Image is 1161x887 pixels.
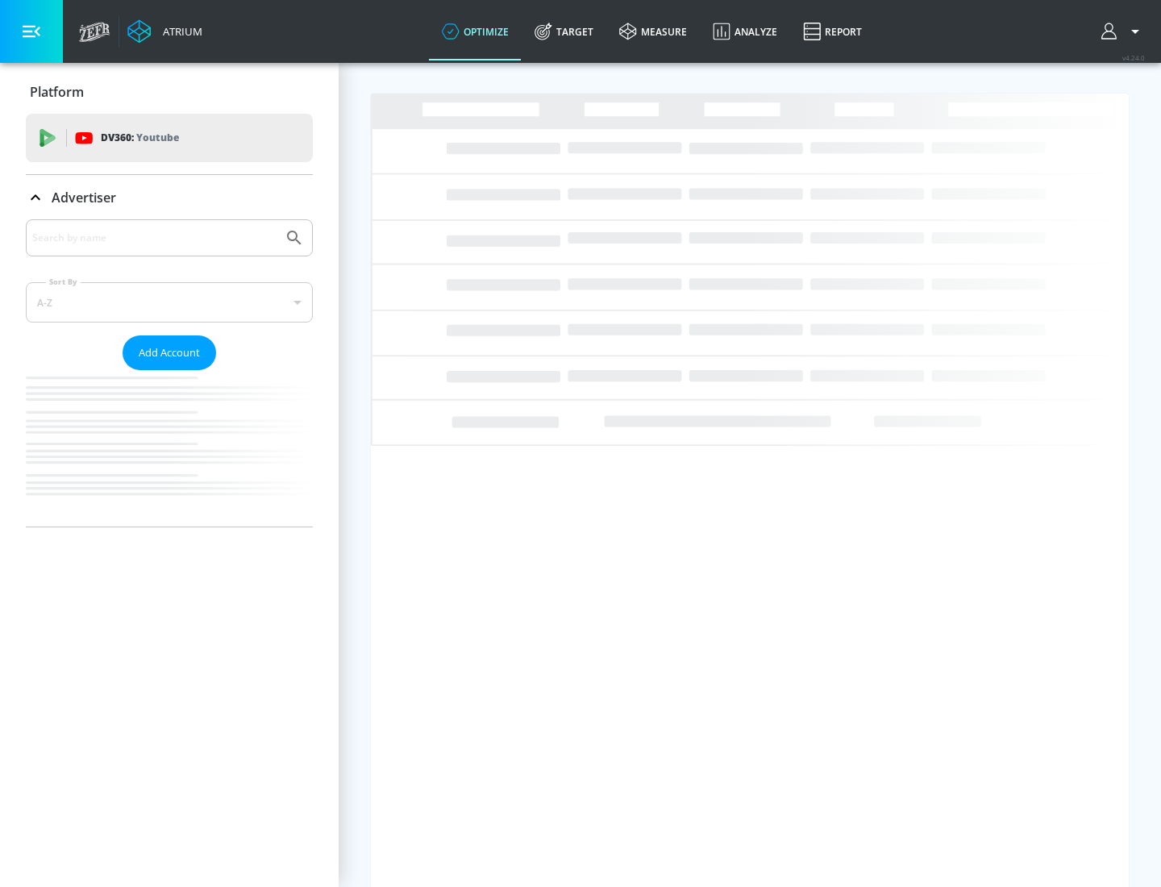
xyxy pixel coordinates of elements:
[139,344,200,362] span: Add Account
[26,370,313,527] nav: list of Advertiser
[1122,53,1145,62] span: v 4.24.0
[32,227,277,248] input: Search by name
[136,129,179,146] p: Youtube
[52,189,116,206] p: Advertiser
[26,282,313,323] div: A-Z
[790,2,875,60] a: Report
[26,219,313,527] div: Advertiser
[522,2,606,60] a: Target
[46,277,81,287] label: Sort By
[30,83,84,101] p: Platform
[127,19,202,44] a: Atrium
[26,69,313,115] div: Platform
[123,335,216,370] button: Add Account
[429,2,522,60] a: optimize
[26,114,313,162] div: DV360: Youtube
[156,24,202,39] div: Atrium
[26,175,313,220] div: Advertiser
[700,2,790,60] a: Analyze
[606,2,700,60] a: measure
[101,129,179,147] p: DV360:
